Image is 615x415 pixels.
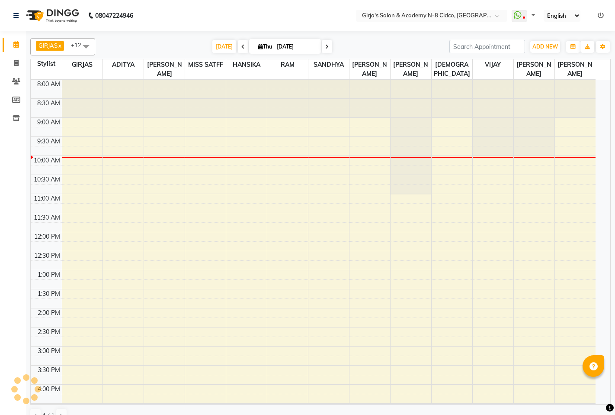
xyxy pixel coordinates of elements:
button: ADD NEW [530,41,560,53]
div: 11:30 AM [32,213,62,222]
div: 9:00 AM [35,118,62,127]
div: 9:30 AM [35,137,62,146]
div: 10:30 AM [32,175,62,184]
span: [PERSON_NAME] [555,59,596,79]
span: [PERSON_NAME] [514,59,554,79]
div: 4:00 PM [36,385,62,394]
img: logo [22,3,81,28]
span: [PERSON_NAME] [391,59,431,79]
div: 2:00 PM [36,308,62,318]
div: 1:30 PM [36,289,62,298]
span: RAM [267,59,308,70]
input: Search Appointment [449,40,525,53]
div: 10:00 AM [32,156,62,165]
span: MISS SATFF [185,59,226,70]
b: 08047224946 [95,3,133,28]
div: 8:00 AM [35,80,62,89]
span: ADITYA [103,59,144,70]
div: Stylist [31,59,62,68]
span: VIJAY [473,59,513,70]
div: 1:00 PM [36,270,62,279]
span: [PERSON_NAME] [144,59,185,79]
div: 11:00 AM [32,194,62,203]
span: GIRJAS [38,42,58,49]
input: 2025-09-04 [274,40,317,53]
span: GIRJAS [62,59,103,70]
div: 4:30 PM [36,404,62,413]
div: 2:30 PM [36,327,62,337]
span: [PERSON_NAME] [349,59,390,79]
div: 3:00 PM [36,347,62,356]
div: 12:00 PM [32,232,62,241]
span: Thu [256,43,274,50]
div: 8:30 AM [35,99,62,108]
span: +12 [71,42,88,49]
a: x [58,42,61,49]
span: [DATE] [212,40,236,53]
div: 3:30 PM [36,366,62,375]
span: HANSIKA [226,59,267,70]
span: SANDHYA [308,59,349,70]
span: ADD NEW [532,43,558,50]
span: [DEMOGRAPHIC_DATA] [432,59,472,79]
div: 12:30 PM [32,251,62,260]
